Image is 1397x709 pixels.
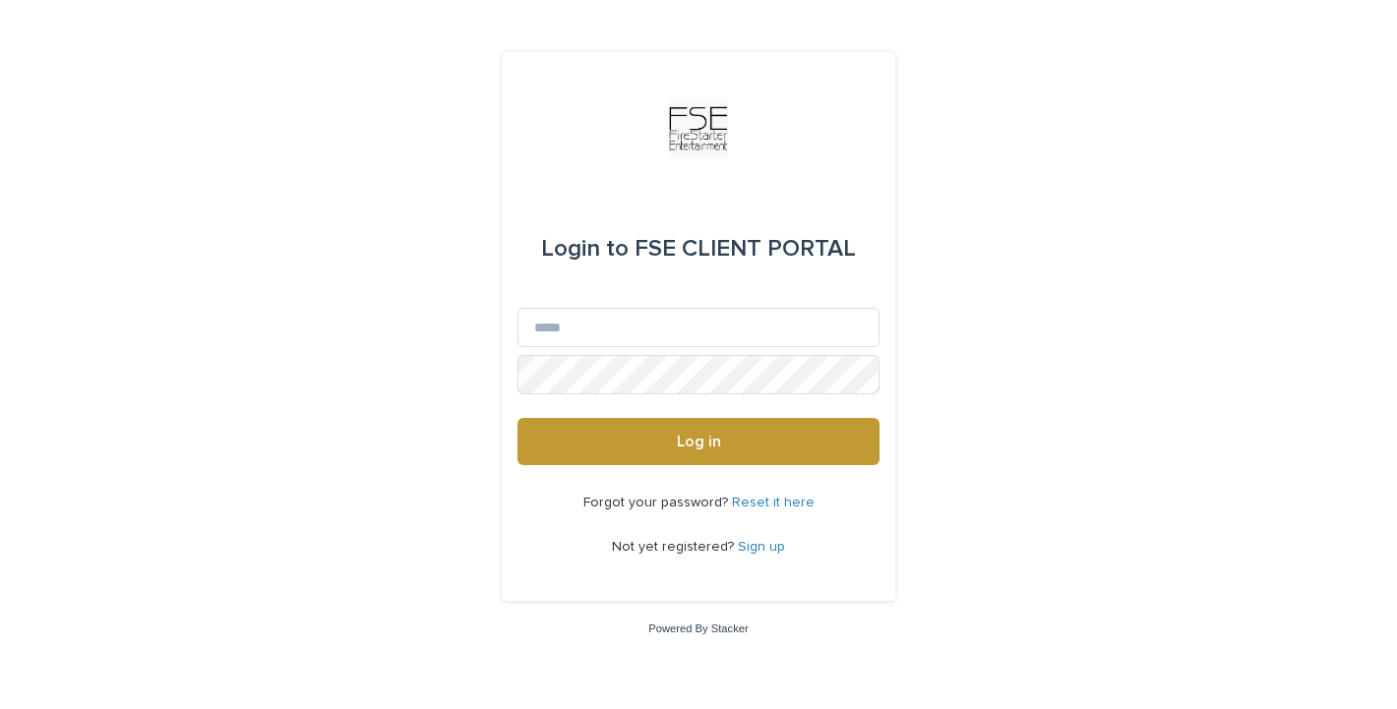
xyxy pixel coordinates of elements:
[738,540,785,554] a: Sign up
[541,237,629,261] span: Login to
[583,496,732,509] span: Forgot your password?
[541,221,856,276] div: FSE CLIENT PORTAL
[669,99,728,158] img: Km9EesSdRbS9ajqhBzyo
[677,434,721,449] span: Log in
[612,540,738,554] span: Not yet registered?
[732,496,815,509] a: Reset it here
[648,622,748,634] a: Powered By Stacker
[517,418,880,465] button: Log in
